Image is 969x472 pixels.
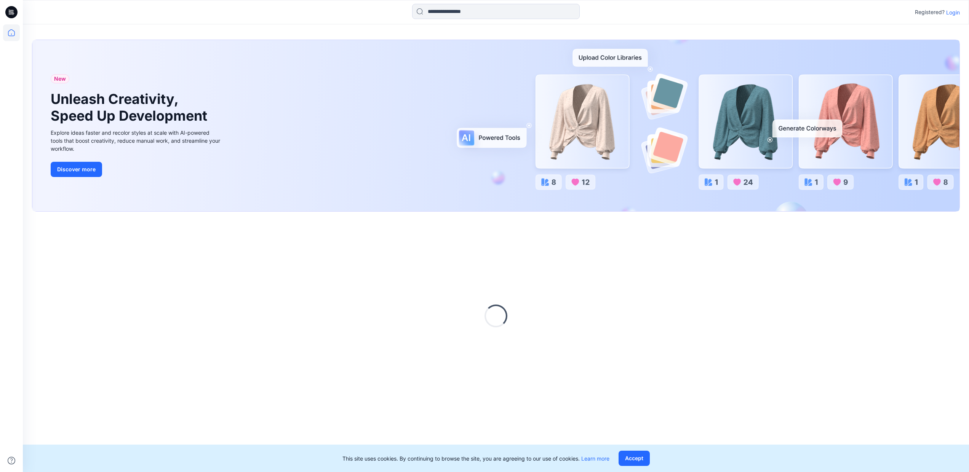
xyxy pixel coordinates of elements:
[946,8,960,16] p: Login
[51,162,222,177] a: Discover more
[342,454,609,462] p: This site uses cookies. By continuing to browse the site, you are agreeing to our use of cookies.
[915,8,945,17] p: Registered?
[51,162,102,177] button: Discover more
[51,91,211,124] h1: Unleash Creativity, Speed Up Development
[54,74,66,83] span: New
[619,451,650,466] button: Accept
[51,129,222,153] div: Explore ideas faster and recolor styles at scale with AI-powered tools that boost creativity, red...
[581,455,609,462] a: Learn more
